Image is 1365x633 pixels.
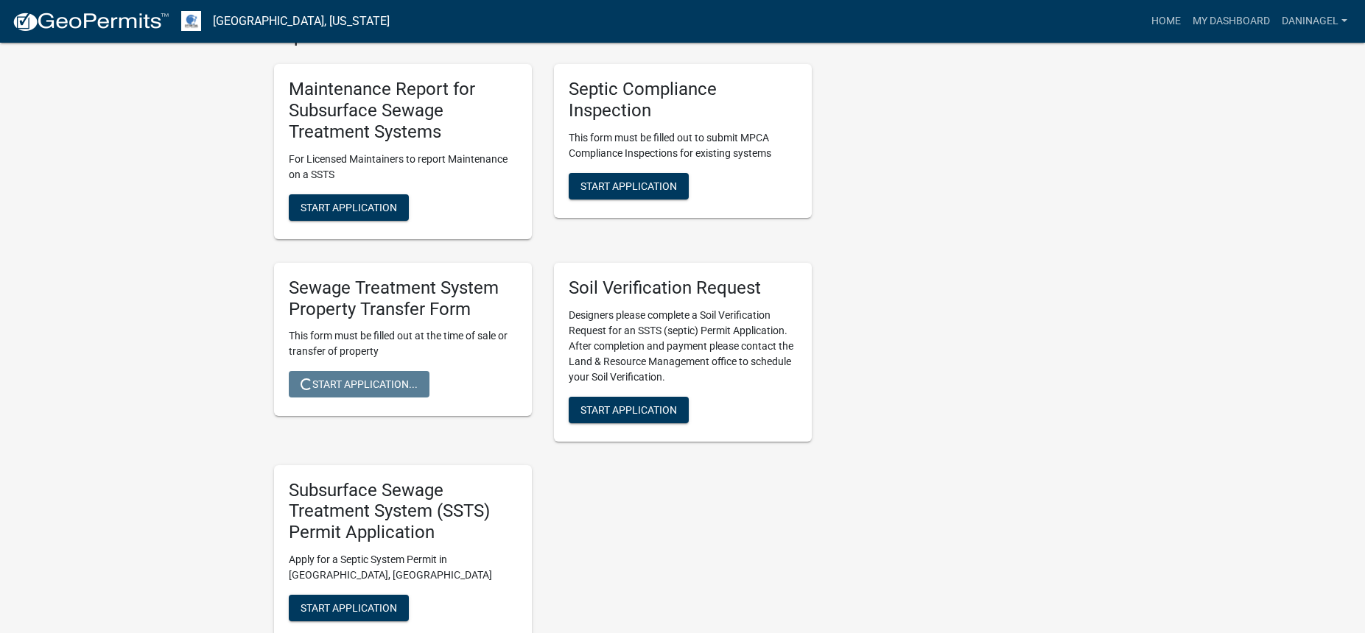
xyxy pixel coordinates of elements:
h5: Maintenance Report for Subsurface Sewage Treatment Systems [289,79,517,142]
span: Start Application... [301,378,418,390]
p: This form must be filled out at the time of sale or transfer of property [289,328,517,359]
button: Start Application [569,173,689,199]
a: [GEOGRAPHIC_DATA], [US_STATE] [213,9,390,34]
h5: Septic Compliance Inspection [569,79,797,121]
h5: Subsurface Sewage Treatment System (SSTS) Permit Application [289,480,517,543]
img: Otter Tail County, Minnesota [181,11,201,31]
span: Start Application [580,403,677,415]
button: Start Application [289,595,409,621]
p: Designers please complete a Soil Verification Request for an SSTS (septic) Permit Application. Af... [569,308,797,385]
p: For Licensed Maintainers to report Maintenance on a SSTS [289,152,517,183]
span: Start Application [301,201,397,213]
p: This form must be filled out to submit MPCA Compliance Inspections for existing systems [569,130,797,161]
p: Apply for a Septic System Permit in [GEOGRAPHIC_DATA], [GEOGRAPHIC_DATA] [289,552,517,583]
h5: Sewage Treatment System Property Transfer Form [289,277,517,320]
button: Start Application... [289,371,429,397]
h5: Soil Verification Request [569,277,797,299]
a: My Dashboard [1187,7,1276,35]
a: Home [1145,7,1187,35]
a: daninagel [1276,7,1353,35]
button: Start Application [289,194,409,221]
span: Start Application [580,180,677,192]
button: Start Application [569,397,689,423]
span: Start Application [301,602,397,614]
